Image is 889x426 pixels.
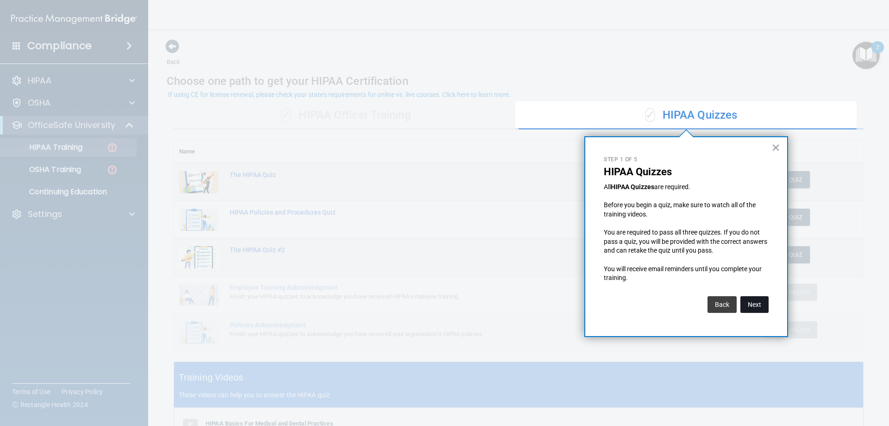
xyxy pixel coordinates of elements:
[604,156,769,164] p: Step 1 of 5
[611,183,654,191] strong: HIPAA Quizzes
[604,166,769,178] p: HIPAA Quizzes
[729,360,878,397] iframe: Drift Widget Chat Controller
[740,296,769,313] button: Next
[604,183,611,191] span: All
[654,183,690,191] span: are required.
[604,228,769,255] p: You are required to pass all three quizzes. If you do not pass a quiz, you will be provided with ...
[645,108,655,122] span: ✓
[604,265,769,283] p: You will receive email reminders until you complete your training.
[604,201,769,219] p: Before you begin a quiz, make sure to watch all of the training videos.
[771,140,780,155] button: Close
[519,102,864,129] div: HIPAA Quizzes
[707,296,737,313] button: Back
